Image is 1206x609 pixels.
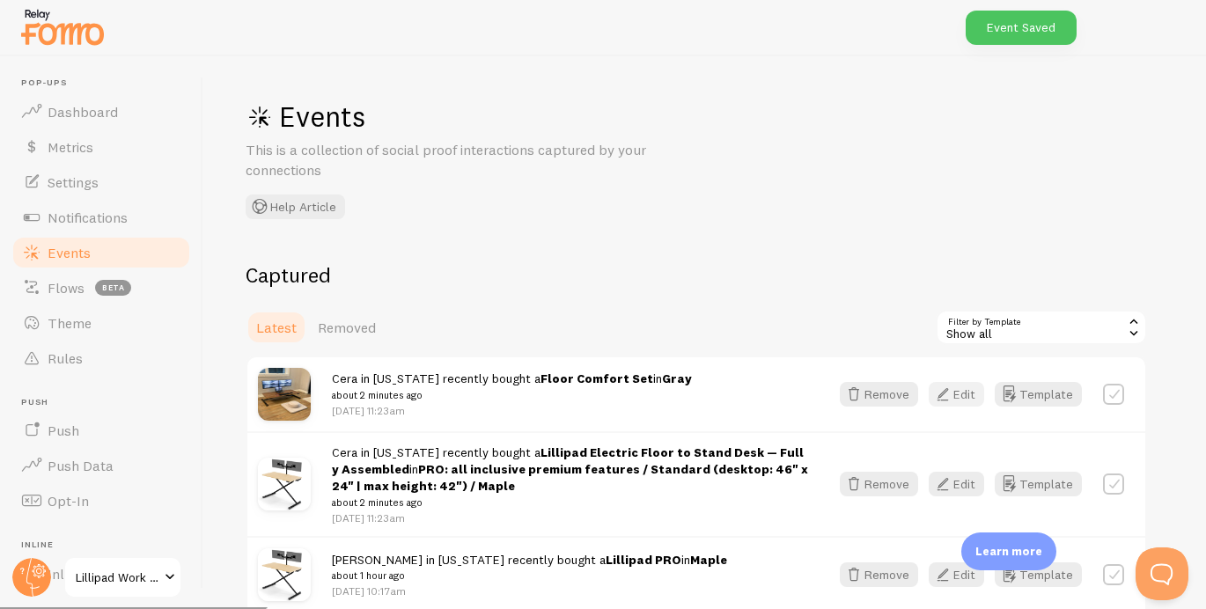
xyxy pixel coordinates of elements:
[48,279,85,297] span: Flows
[995,562,1082,587] button: Template
[966,11,1077,45] div: Event Saved
[48,314,92,332] span: Theme
[662,371,692,386] strong: Gray
[48,209,128,226] span: Notifications
[961,532,1056,570] div: Learn more
[332,568,727,583] small: about 1 hour ago
[929,382,995,407] a: Edit
[929,472,995,496] a: Edit
[307,310,386,345] a: Removed
[936,310,1147,345] div: Show all
[11,94,192,129] a: Dashboard
[606,552,681,568] a: Lillipad PRO
[929,562,984,587] button: Edit
[11,483,192,518] a: Opt-In
[1136,547,1188,600] iframe: Help Scout Beacon - Open
[21,397,192,408] span: Push
[48,173,99,191] span: Settings
[332,510,808,525] p: [DATE] 11:23am
[246,140,668,180] p: This is a collection of social proof interactions captured by your connections
[258,548,311,601] img: Lillipad42Maple1.jpg
[11,341,192,376] a: Rules
[11,270,192,305] a: Flows beta
[332,583,727,598] p: [DATE] 10:17am
[48,138,93,156] span: Metrics
[48,492,89,510] span: Opt-In
[995,382,1082,407] button: Template
[48,103,118,121] span: Dashboard
[76,567,159,588] span: Lillipad Work Solutions
[332,371,692,403] span: Cera in [US_STATE] recently bought a in
[48,457,114,474] span: Push Data
[11,200,192,235] a: Notifications
[246,194,345,219] button: Help Article
[48,349,83,367] span: Rules
[11,165,192,200] a: Settings
[95,280,131,296] span: beta
[246,99,774,135] h1: Events
[690,552,727,568] strong: Maple
[258,368,311,421] img: Lillipad_floor_cushion_yoga_pillow_small.jpg
[332,387,692,403] small: about 2 minutes ago
[332,495,808,510] small: about 2 minutes ago
[929,382,984,407] button: Edit
[11,448,192,483] a: Push Data
[21,539,192,551] span: Inline
[840,472,918,496] button: Remove
[258,458,311,510] img: Lillipad42Maple1.jpg
[21,77,192,89] span: Pop-ups
[540,371,653,386] a: Floor Comfort Set
[332,444,804,477] a: Lillipad Electric Floor to Stand Desk — Fully Assembled
[11,129,192,165] a: Metrics
[332,461,808,494] strong: PRO: all inclusive premium features / Standard (desktop: 46" x 24" | max height: 42") / Maple
[11,305,192,341] a: Theme
[332,444,808,510] span: Cera in [US_STATE] recently bought a in
[318,319,376,336] span: Removed
[256,319,297,336] span: Latest
[48,422,79,439] span: Push
[48,244,91,261] span: Events
[246,310,307,345] a: Latest
[246,261,1147,289] h2: Captured
[332,403,692,418] p: [DATE] 11:23am
[929,472,984,496] button: Edit
[995,472,1082,496] button: Template
[840,382,918,407] button: Remove
[840,562,918,587] button: Remove
[332,552,727,584] span: [PERSON_NAME] in [US_STATE] recently bought a in
[11,413,192,448] a: Push
[11,235,192,270] a: Events
[63,556,182,598] a: Lillipad Work Solutions
[929,562,995,587] a: Edit
[975,543,1042,560] p: Learn more
[18,4,107,49] img: fomo-relay-logo-orange.svg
